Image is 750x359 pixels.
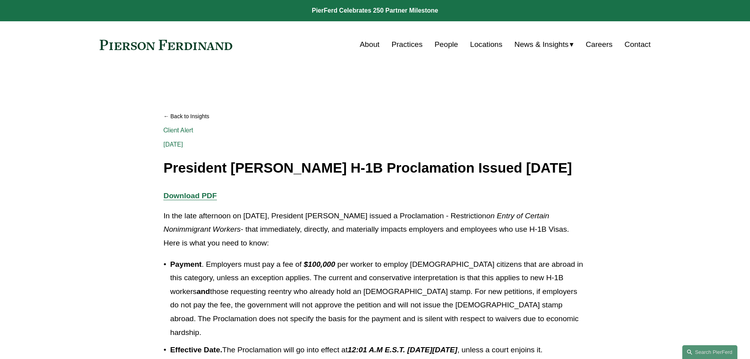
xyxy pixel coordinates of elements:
h1: President [PERSON_NAME] H-1B Proclamation Issued [DATE] [163,160,586,176]
p: In the late afternoon on [DATE], President [PERSON_NAME] issued a Proclamation - Restriction - th... [163,209,586,250]
em: $100,000 [304,260,335,268]
strong: Payment [170,260,202,268]
strong: Effective Date. [170,346,222,354]
a: About [360,37,380,52]
a: Client Alert [163,126,193,134]
a: folder dropdown [515,37,574,52]
a: Back to Insights [163,110,586,123]
p: . Employers must pay a fee of per worker to employ [DEMOGRAPHIC_DATA] citizens that are abroad in... [170,258,586,339]
a: Download PDF [163,192,217,200]
span: [DATE] [163,141,183,148]
a: Locations [470,37,502,52]
strong: and [196,287,210,296]
em: 12:01 A.M E.S.T. [DATE][DATE] [348,346,457,354]
a: Search this site [682,345,737,359]
p: The Proclamation will go into effect at , unless a court enjoins it. [170,343,586,357]
a: Contact [624,37,650,52]
a: Practices [391,37,422,52]
a: Careers [586,37,613,52]
span: News & Insights [515,38,569,52]
a: People [435,37,458,52]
